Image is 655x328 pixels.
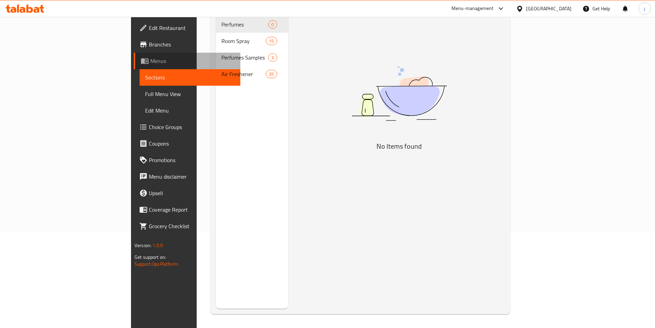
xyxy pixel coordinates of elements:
[266,70,277,78] div: items
[134,201,240,218] a: Coverage Report
[149,139,235,148] span: Coupons
[140,69,240,86] a: Sections
[268,53,277,62] div: items
[216,13,288,85] nav: Menu sections
[149,205,235,214] span: Coverage Report
[526,5,571,12] div: [GEOGRAPHIC_DATA]
[266,71,276,77] span: 35
[145,106,235,115] span: Edit Menu
[313,48,485,139] img: dish.svg
[216,49,288,66] div: Perfumes Samples3
[134,152,240,168] a: Promotions
[221,70,266,78] span: Air Freshener
[134,241,151,250] span: Version:
[644,5,645,12] span: j
[313,141,485,152] h5: No Items found
[134,20,240,36] a: Edit Restaurant
[149,123,235,131] span: Choice Groups
[145,90,235,98] span: Full Menu View
[149,156,235,164] span: Promotions
[221,53,269,62] span: Perfumes Samples
[152,241,163,250] span: 1.0.0
[216,16,288,33] div: Perfumes0
[221,20,269,29] span: Perfumes
[149,189,235,197] span: Upsell
[140,86,240,102] a: Full Menu View
[149,40,235,49] span: Branches
[269,21,276,28] span: 0
[149,222,235,230] span: Grocery Checklist
[134,218,240,234] a: Grocery Checklist
[268,20,277,29] div: items
[216,66,288,82] div: Air Freshener35
[134,53,240,69] a: Menus
[266,38,276,44] span: 15
[134,36,240,53] a: Branches
[134,260,178,268] a: Support.OpsPlatform
[149,24,235,32] span: Edit Restaurant
[134,135,240,152] a: Coupons
[134,119,240,135] a: Choice Groups
[140,102,240,119] a: Edit Menu
[145,73,235,82] span: Sections
[216,33,288,49] div: Room Spray15
[134,185,240,201] a: Upsell
[266,37,277,45] div: items
[149,172,235,181] span: Menu disclaimer
[269,54,276,61] span: 3
[221,37,266,45] span: Room Spray
[451,4,494,13] div: Menu-management
[134,253,166,262] span: Get support on:
[150,57,235,65] span: Menus
[134,168,240,185] a: Menu disclaimer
